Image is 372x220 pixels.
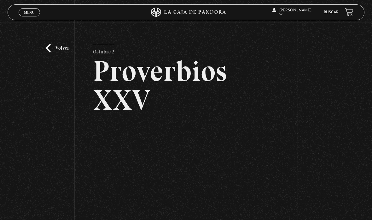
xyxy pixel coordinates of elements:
h2: Proverbios XXV [93,57,279,115]
span: Menu [24,10,34,14]
p: Octubre 2 [93,44,114,57]
a: View your shopping cart [345,8,353,16]
a: Buscar [324,10,339,14]
span: Cerrar [22,16,37,20]
a: Volver [46,44,69,52]
span: [PERSON_NAME] [272,9,311,16]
